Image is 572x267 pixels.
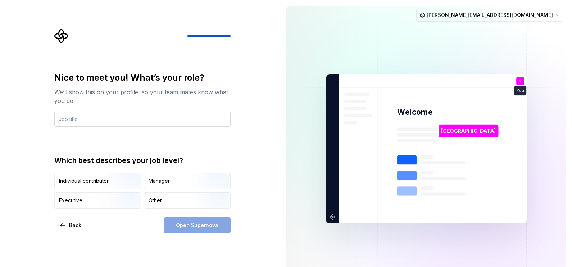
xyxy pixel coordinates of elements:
p: You [517,89,524,93]
p: [GEOGRAPHIC_DATA] [441,127,496,135]
div: Individual contributor [59,177,109,185]
p: Welcome [397,107,432,117]
div: Which best describes your job level? [54,155,231,166]
div: Manager [149,177,170,185]
input: Job title [54,111,231,127]
div: We’ll show this on your profile, so your team mates know what you do. [54,88,231,105]
div: Nice to meet you! What’s your role? [54,72,231,83]
span: Back [69,222,81,229]
button: [PERSON_NAME][EMAIL_ADDRESS][DOMAIN_NAME] [416,9,563,22]
p: S [519,79,521,83]
span: [PERSON_NAME][EMAIL_ADDRESS][DOMAIN_NAME] [427,12,553,19]
svg: Supernova Logo [54,29,69,43]
div: Executive [59,197,82,204]
div: Other [149,197,162,204]
button: Back [54,217,87,233]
